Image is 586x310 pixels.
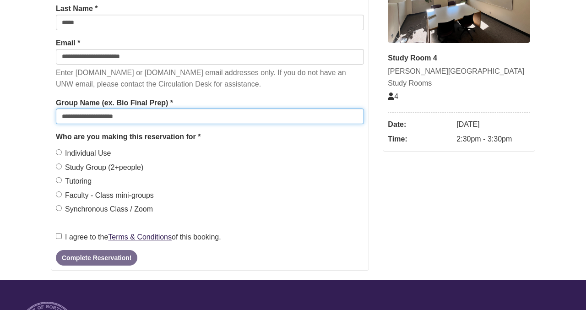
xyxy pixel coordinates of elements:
label: Faculty - Class mini-groups [56,190,154,201]
label: Group Name (ex. Bio Final Prep) * [56,97,173,109]
input: Tutoring [56,177,62,183]
label: Individual Use [56,147,111,159]
button: Complete Reservation! [56,250,137,266]
label: I agree to the of this booking. [56,231,221,243]
label: Study Group (2+people) [56,162,143,174]
dt: Date: [388,117,452,132]
label: Email * [56,37,80,49]
input: Individual Use [56,149,62,155]
label: Synchronous Class / Zoom [56,203,153,215]
div: Study Room 4 [388,52,530,64]
dd: [DATE] [456,117,530,132]
input: Faculty - Class mini-groups [56,191,62,197]
div: [PERSON_NAME][GEOGRAPHIC_DATA] Study Rooms [388,65,530,89]
label: Last Name * [56,3,98,15]
dt: Time: [388,132,452,147]
legend: Who are you making this reservation for * [56,131,364,143]
label: Tutoring [56,175,92,187]
dd: 2:30pm - 3:30pm [456,132,530,147]
input: Synchronous Class / Zoom [56,205,62,211]
input: I agree to theTerms & Conditionsof this booking. [56,233,62,239]
p: Enter [DOMAIN_NAME] or [DOMAIN_NAME] email addresses only. If you do not have an UNW email, pleas... [56,67,364,90]
a: Terms & Conditions [108,233,172,241]
span: The capacity of this space [388,92,398,100]
input: Study Group (2+people) [56,163,62,169]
